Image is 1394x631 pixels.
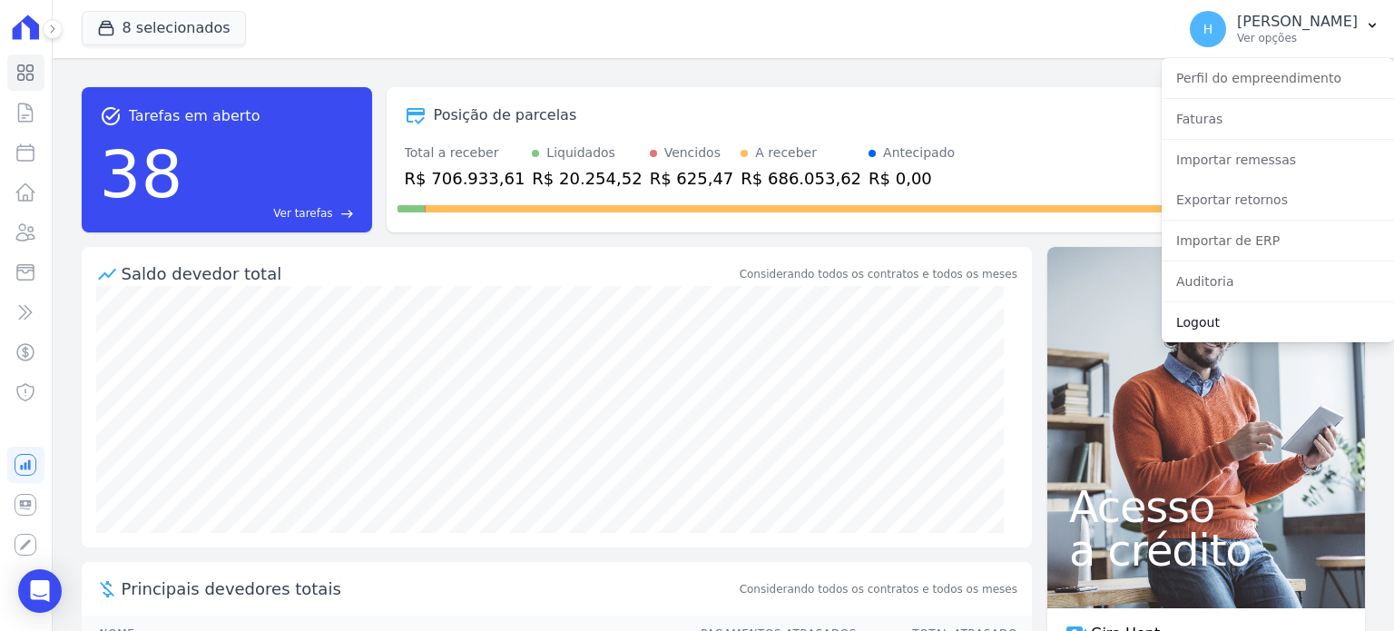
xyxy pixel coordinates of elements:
span: east [340,207,354,221]
span: a crédito [1069,528,1343,572]
div: 38 [100,127,183,222]
span: Principais devedores totais [122,577,736,601]
button: H [PERSON_NAME] Ver opções [1175,4,1394,54]
a: Logout [1162,306,1394,339]
span: Tarefas em aberto [129,105,260,127]
div: R$ 20.254,52 [532,166,642,191]
div: R$ 0,00 [869,166,955,191]
a: Importar de ERP [1162,224,1394,257]
a: Faturas [1162,103,1394,135]
a: Perfil do empreendimento [1162,62,1394,94]
div: Total a receber [405,143,525,163]
a: Exportar retornos [1162,183,1394,216]
div: Considerando todos os contratos e todos os meses [740,266,1017,282]
div: Vencidos [664,143,721,163]
div: Saldo devedor total [122,261,736,286]
div: Antecipado [883,143,955,163]
a: Auditoria [1162,265,1394,298]
span: task_alt [100,105,122,127]
span: Ver tarefas [273,205,332,222]
div: A receber [755,143,817,163]
div: R$ 625,47 [650,166,734,191]
p: Ver opções [1237,31,1358,45]
span: H [1203,23,1213,35]
a: Importar remessas [1162,143,1394,176]
div: R$ 686.053,62 [741,166,861,191]
div: Open Intercom Messenger [18,569,62,613]
span: Acesso [1069,485,1343,528]
div: Posição de parcelas [434,104,577,126]
button: 8 selecionados [82,11,246,45]
p: [PERSON_NAME] [1237,13,1358,31]
div: Liquidados [546,143,615,163]
div: R$ 706.933,61 [405,166,525,191]
span: Considerando todos os contratos e todos os meses [740,581,1017,597]
a: Ver tarefas east [190,205,353,222]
